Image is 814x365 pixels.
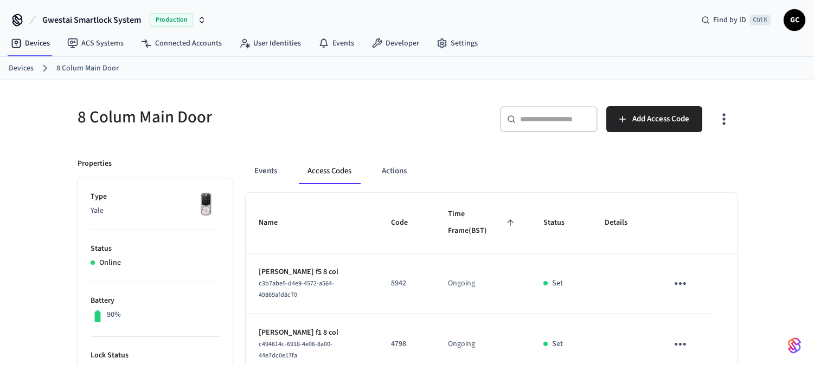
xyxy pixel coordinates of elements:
[259,266,366,278] p: [PERSON_NAME] f5 8 col
[9,63,34,74] a: Devices
[246,158,737,184] div: ant example
[543,214,579,231] span: Status
[391,338,422,350] p: 4798
[132,34,230,53] a: Connected Accounts
[363,34,428,53] a: Developer
[91,350,220,361] p: Lock Status
[299,158,360,184] button: Access Codes
[150,13,193,27] span: Production
[246,158,286,184] button: Events
[259,279,334,299] span: c3b7abe5-d4e9-4572-a564-49869afd8c70
[78,106,401,128] h5: 8 Colum Main Door
[78,158,112,170] p: Properties
[713,15,746,25] span: Find by ID
[552,338,563,350] p: Set
[42,14,141,27] span: Gwestai Smartlock System
[91,295,220,307] p: Battery
[605,214,642,231] span: Details
[59,34,132,53] a: ACS Systems
[91,205,220,217] p: Yale
[230,34,310,53] a: User Identities
[448,206,517,240] span: Time Frame(BST)
[193,191,220,218] img: Yale Assure Touchscreen Wifi Smart Lock, Satin Nickel, Front
[373,158,415,184] button: Actions
[428,34,486,53] a: Settings
[788,337,801,354] img: SeamLogoGradient.69752ec5.svg
[56,63,119,74] a: 8 Colum Main Door
[749,15,771,25] span: Ctrl K
[99,257,121,269] p: Online
[259,327,366,338] p: [PERSON_NAME] f1 8 col
[632,112,689,126] span: Add Access Code
[2,34,59,53] a: Devices
[391,214,422,231] span: Code
[693,10,779,30] div: Find by IDCtrl K
[784,9,805,31] button: GC
[391,278,422,289] p: 8942
[606,106,702,132] button: Add Access Code
[91,191,220,203] p: Type
[785,10,804,30] span: GC
[435,253,530,314] td: Ongoing
[259,340,332,360] span: c494614c-6918-4e06-8a00-44e7dc0e17fa
[259,214,292,231] span: Name
[91,243,220,255] p: Status
[310,34,363,53] a: Events
[107,309,121,321] p: 90%
[552,278,563,289] p: Set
